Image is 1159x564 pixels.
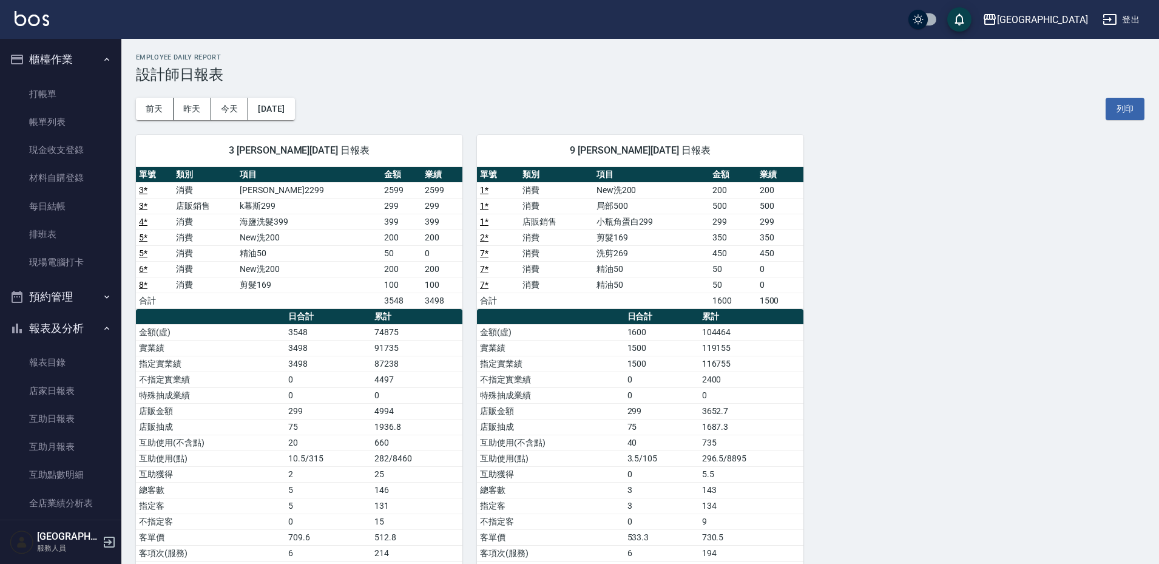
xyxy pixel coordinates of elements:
td: 2 [285,466,371,482]
td: 洗剪269 [593,245,710,261]
td: 709.6 [285,529,371,545]
a: 報表目錄 [5,348,117,376]
td: 店販銷售 [173,198,237,214]
td: 6 [285,545,371,561]
td: 消費 [519,182,593,198]
td: 0 [624,387,699,403]
td: 不指定客 [477,514,624,529]
td: 87238 [371,356,462,372]
td: 299 [285,403,371,419]
button: 登出 [1098,8,1144,31]
td: 消費 [173,214,237,229]
a: 互助月報表 [5,433,117,461]
td: 剪髮169 [237,277,381,293]
td: 296.5/8895 [699,450,803,466]
button: 昨天 [174,98,211,120]
td: 不指定實業績 [477,372,624,387]
td: 消費 [173,245,237,261]
td: 客單價 [477,529,624,545]
td: 客項次(服務) [477,545,624,561]
td: 5.5 [699,466,803,482]
td: 0 [422,245,462,261]
td: 1500 [624,340,699,356]
th: 金額 [381,167,422,183]
td: 4994 [371,403,462,419]
th: 日合計 [285,309,371,325]
span: 9 [PERSON_NAME][DATE] 日報表 [492,144,789,157]
td: 119155 [699,340,803,356]
h3: 設計師日報表 [136,66,1144,83]
td: 互助獲得 [477,466,624,482]
td: 互助獲得 [136,466,285,482]
td: 40 [624,435,699,450]
td: 1500 [624,356,699,372]
td: 2400 [699,372,803,387]
td: 3498 [285,356,371,372]
a: 打帳單 [5,80,117,108]
td: 200 [757,182,803,198]
td: 1500 [757,293,803,308]
td: 50 [709,261,756,277]
td: 消費 [519,198,593,214]
a: 現金收支登錄 [5,136,117,164]
td: 實業績 [136,340,285,356]
td: 350 [709,229,756,245]
button: [DATE] [248,98,294,120]
td: 消費 [173,229,237,245]
td: 0 [624,372,699,387]
th: 單號 [136,167,173,183]
td: 735 [699,435,803,450]
td: 533.3 [624,529,699,545]
td: 消費 [519,245,593,261]
button: 預約管理 [5,281,117,313]
td: 特殊抽成業績 [477,387,624,403]
th: 類別 [173,167,237,183]
button: 前天 [136,98,174,120]
td: 互助使用(點) [477,450,624,466]
button: 報表及分析 [5,313,117,344]
td: 500 [757,198,803,214]
td: 20 [285,435,371,450]
td: 0 [757,277,803,293]
td: 總客數 [136,482,285,498]
td: k幕斯299 [237,198,381,214]
td: 1600 [709,293,756,308]
td: [PERSON_NAME]2299 [237,182,381,198]
td: 146 [371,482,462,498]
td: 互助使用(點) [136,450,285,466]
td: 299 [422,198,462,214]
p: 服務人員 [37,543,99,554]
td: 互助使用(不含點) [136,435,285,450]
td: 總客數 [477,482,624,498]
td: 4497 [371,372,462,387]
td: 6 [624,545,699,561]
a: 互助日報表 [5,405,117,433]
a: 現場電腦打卡 [5,248,117,276]
td: 3548 [381,293,422,308]
td: 消費 [519,229,593,245]
table: a dense table [136,167,462,309]
td: 合計 [136,293,173,308]
td: 399 [422,214,462,229]
td: 2599 [422,182,462,198]
td: 消費 [173,277,237,293]
td: 143 [699,482,803,498]
td: 店販抽成 [136,419,285,435]
td: 0 [285,514,371,529]
h5: [GEOGRAPHIC_DATA] [37,531,99,543]
button: 列印 [1106,98,1144,120]
td: 200 [422,229,462,245]
a: 每日結帳 [5,192,117,220]
td: 5 [285,482,371,498]
td: 200 [381,229,422,245]
td: 134 [699,498,803,514]
a: 排班表 [5,220,117,248]
td: 消費 [519,261,593,277]
td: 不指定客 [136,514,285,529]
td: 1600 [624,324,699,340]
td: 75 [624,419,699,435]
a: 店家日報表 [5,377,117,405]
button: [GEOGRAPHIC_DATA] [978,7,1093,32]
img: Person [10,530,34,554]
td: 299 [381,198,422,214]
